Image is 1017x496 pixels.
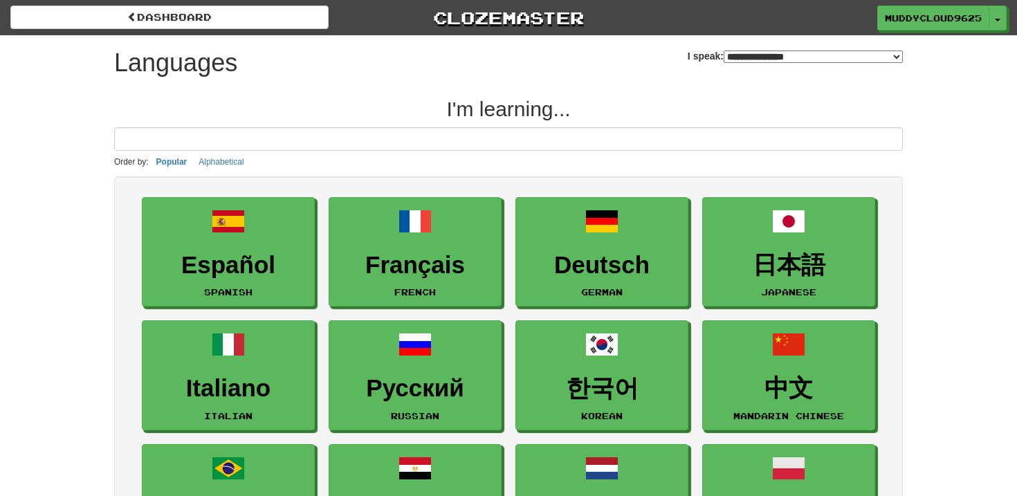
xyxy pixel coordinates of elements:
label: I speak: [688,49,903,63]
a: ItalianoItalian [142,320,315,430]
a: 中文Mandarin Chinese [702,320,875,430]
h3: Русский [336,375,494,402]
small: Russian [391,411,439,421]
a: РусскийRussian [329,320,502,430]
a: Clozemaster [349,6,668,30]
h3: Deutsch [523,252,681,279]
a: dashboard [10,6,329,29]
h2: I'm learning... [114,98,903,120]
small: Spanish [204,287,253,297]
h1: Languages [114,49,237,77]
a: EspañolSpanish [142,197,315,307]
h3: Français [336,252,494,279]
span: MuddyCloud9625 [885,12,982,24]
a: MuddyCloud9625 [877,6,989,30]
small: German [581,287,623,297]
h3: Español [149,252,307,279]
button: Alphabetical [194,154,248,169]
small: Japanese [761,287,816,297]
a: DeutschGerman [515,197,688,307]
a: FrançaisFrench [329,197,502,307]
small: Korean [581,411,623,421]
a: 한국어Korean [515,320,688,430]
h3: 日本語 [710,252,868,279]
button: Popular [152,154,192,169]
small: French [394,287,436,297]
h3: 한국어 [523,375,681,402]
h3: Italiano [149,375,307,402]
small: Italian [204,411,253,421]
h3: 中文 [710,375,868,402]
small: Order by: [114,157,149,167]
a: 日本語Japanese [702,197,875,307]
select: I speak: [724,50,903,63]
small: Mandarin Chinese [733,411,844,421]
